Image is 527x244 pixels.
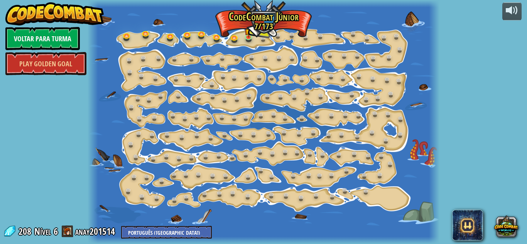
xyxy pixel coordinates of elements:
img: level-banner-started.png [245,24,253,38]
a: Play Golden Goal [5,52,86,75]
span: Nível [34,225,51,238]
a: Voltar para Turma [5,27,80,50]
span: 6 [54,225,58,237]
a: anay201514 [75,225,117,237]
button: Ajuste o volume [502,2,522,20]
span: 208 [19,225,34,237]
img: CodeCombat - Learn how to code by playing a game [5,2,104,25]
